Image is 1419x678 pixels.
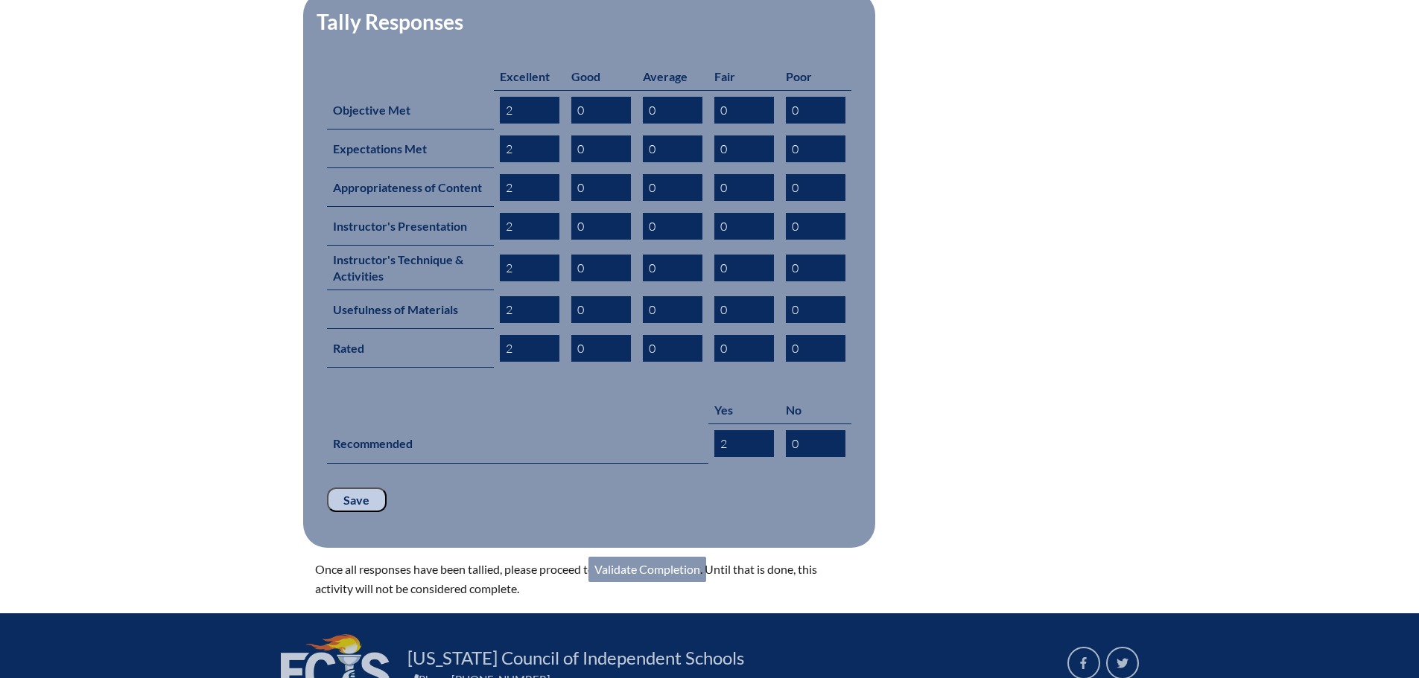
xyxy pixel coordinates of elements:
[327,487,387,513] input: Save
[708,63,780,91] th: Fair
[565,63,637,91] th: Good
[327,424,708,464] th: Recommended
[780,396,851,424] th: No
[588,557,706,582] a: Validate Completion
[494,63,565,91] th: Excellent
[401,646,750,670] a: [US_STATE] Council of Independent Schools
[327,168,494,207] th: Appropriateness of Content
[327,90,494,129] th: Objective Met
[327,246,494,290] th: Instructor's Technique & Activities
[327,329,494,368] th: Rated
[708,396,780,424] th: Yes
[327,290,494,329] th: Usefulness of Materials
[780,63,851,91] th: Poor
[315,9,465,34] legend: Tally Responses
[315,560,839,598] p: Once all responses have been tallied, please proceed to . Until that is done, this activity will ...
[327,129,494,168] th: Expectations Met
[327,207,494,246] th: Instructor's Presentation
[637,63,708,91] th: Average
